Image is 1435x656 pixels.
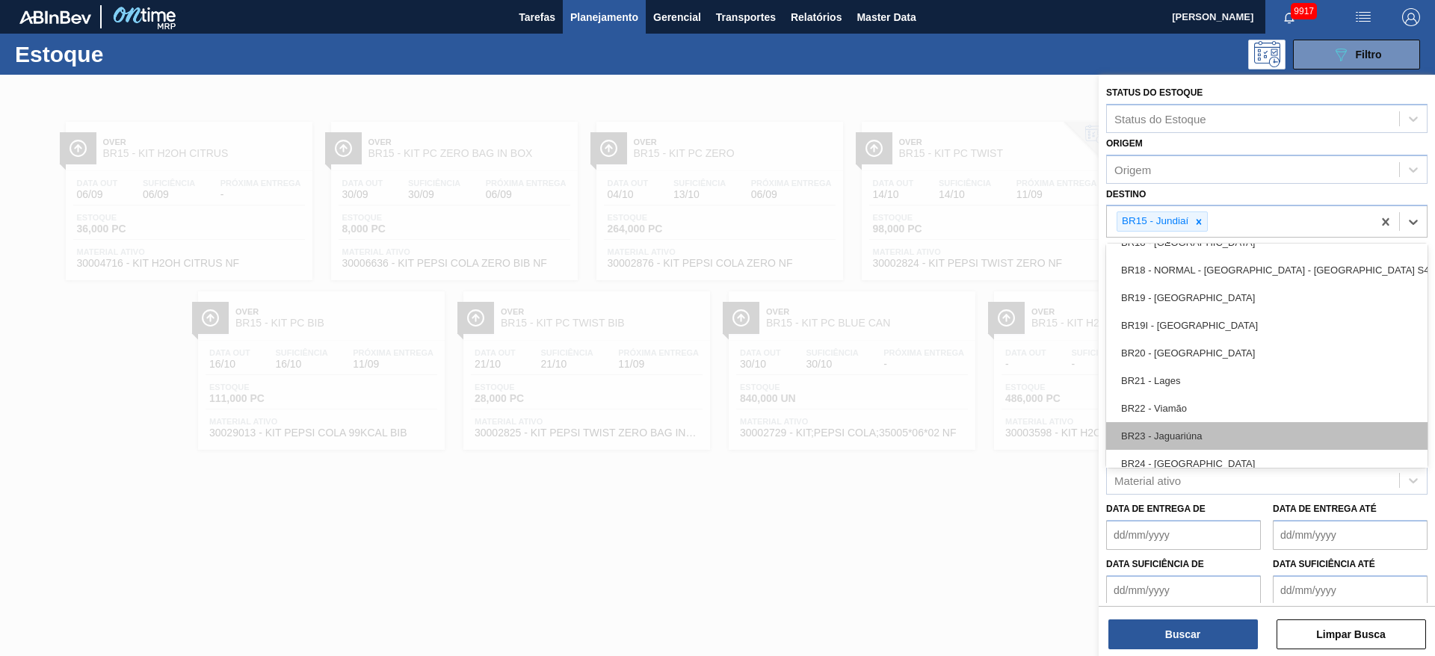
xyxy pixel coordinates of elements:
[1106,504,1206,514] label: Data de Entrega de
[1114,163,1151,176] div: Origem
[857,8,916,26] span: Master Data
[1293,40,1420,69] button: Filtro
[1106,256,1428,284] div: BR18 - NORMAL - [GEOGRAPHIC_DATA] - [GEOGRAPHIC_DATA] S4
[1248,40,1286,69] div: Pogramando: nenhum usuário selecionado
[19,10,91,24] img: TNhmsLtSVTkK8tSr43FrP2fwEKptu5GPRR3wAAAABJRU5ErkJggg==
[1356,49,1382,61] span: Filtro
[1106,450,1428,477] div: BR24 - [GEOGRAPHIC_DATA]
[1106,339,1428,367] div: BR20 - [GEOGRAPHIC_DATA]
[1106,520,1261,550] input: dd/mm/yyyy
[1273,504,1377,514] label: Data de Entrega até
[1273,575,1428,605] input: dd/mm/yyyy
[1291,3,1317,19] span: 9917
[1273,559,1375,569] label: Data suficiência até
[1106,394,1428,422] div: BR22 - Viamão
[1106,284,1428,312] div: BR19 - [GEOGRAPHIC_DATA]
[519,8,555,26] span: Tarefas
[1106,575,1261,605] input: dd/mm/yyyy
[1106,138,1143,149] label: Origem
[653,8,701,26] span: Gerencial
[1106,367,1428,394] div: BR21 - Lages
[1106,87,1203,98] label: Status do Estoque
[1106,559,1204,569] label: Data suficiência de
[716,8,776,26] span: Transportes
[570,8,638,26] span: Planejamento
[1114,474,1181,487] div: Material ativo
[1117,212,1191,231] div: BR15 - Jundiaí
[1106,243,1179,253] label: Coordenação
[1114,112,1206,125] div: Status do Estoque
[791,8,842,26] span: Relatórios
[1106,422,1428,450] div: BR23 - Jaguariúna
[1106,312,1428,339] div: BR19I - [GEOGRAPHIC_DATA]
[1354,8,1372,26] img: userActions
[1265,7,1313,28] button: Notificações
[1106,189,1146,199] label: Destino
[1402,8,1420,26] img: Logout
[15,46,238,63] h1: Estoque
[1273,520,1428,550] input: dd/mm/yyyy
